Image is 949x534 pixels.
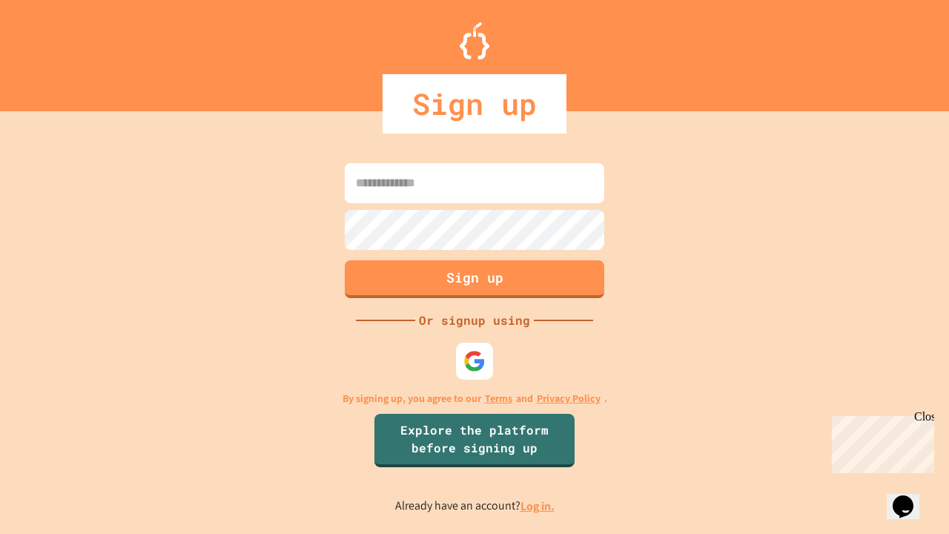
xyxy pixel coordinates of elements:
[6,6,102,94] div: Chat with us now!Close
[395,497,555,515] p: Already have an account?
[520,498,555,514] a: Log in.
[374,414,575,467] a: Explore the platform before signing up
[345,260,604,298] button: Sign up
[485,391,512,406] a: Terms
[383,74,566,133] div: Sign up
[460,22,489,59] img: Logo.svg
[826,410,934,473] iframe: chat widget
[463,350,486,372] img: google-icon.svg
[887,475,934,519] iframe: chat widget
[415,311,534,329] div: Or signup using
[537,391,601,406] a: Privacy Policy
[343,391,607,406] p: By signing up, you agree to our and .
